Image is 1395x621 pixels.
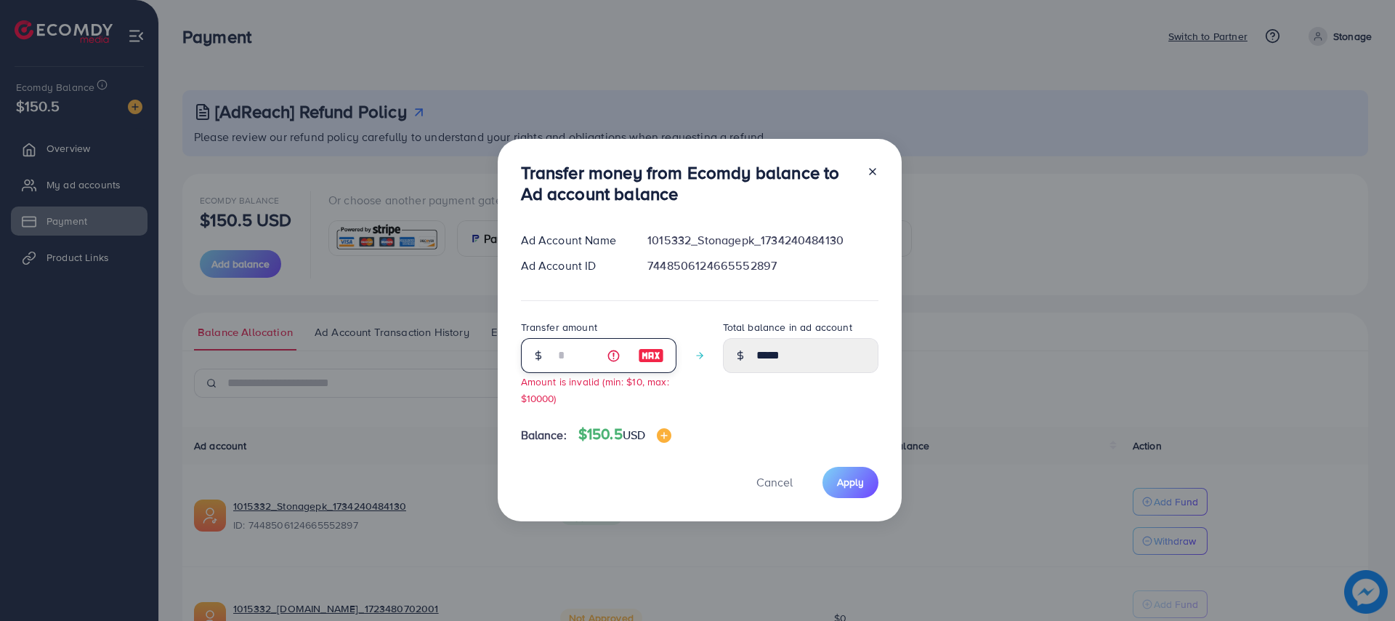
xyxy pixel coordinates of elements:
label: Total balance in ad account [723,320,852,334]
div: Ad Account Name [509,232,636,249]
h3: Transfer money from Ecomdy balance to Ad account balance [521,162,855,204]
button: Cancel [738,467,811,498]
h4: $150.5 [578,425,671,444]
div: Ad Account ID [509,257,636,274]
button: Apply [822,467,878,498]
img: image [638,347,664,364]
img: image [657,428,671,443]
span: Balance: [521,427,567,444]
div: 7448506124665552897 [636,257,889,274]
small: Amount is invalid (min: $10, max: $10000) [521,374,669,405]
span: Cancel [756,474,793,490]
span: Apply [837,475,864,489]
span: USD [623,427,645,443]
div: 1015332_Stonagepk_1734240484130 [636,232,889,249]
label: Transfer amount [521,320,597,334]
